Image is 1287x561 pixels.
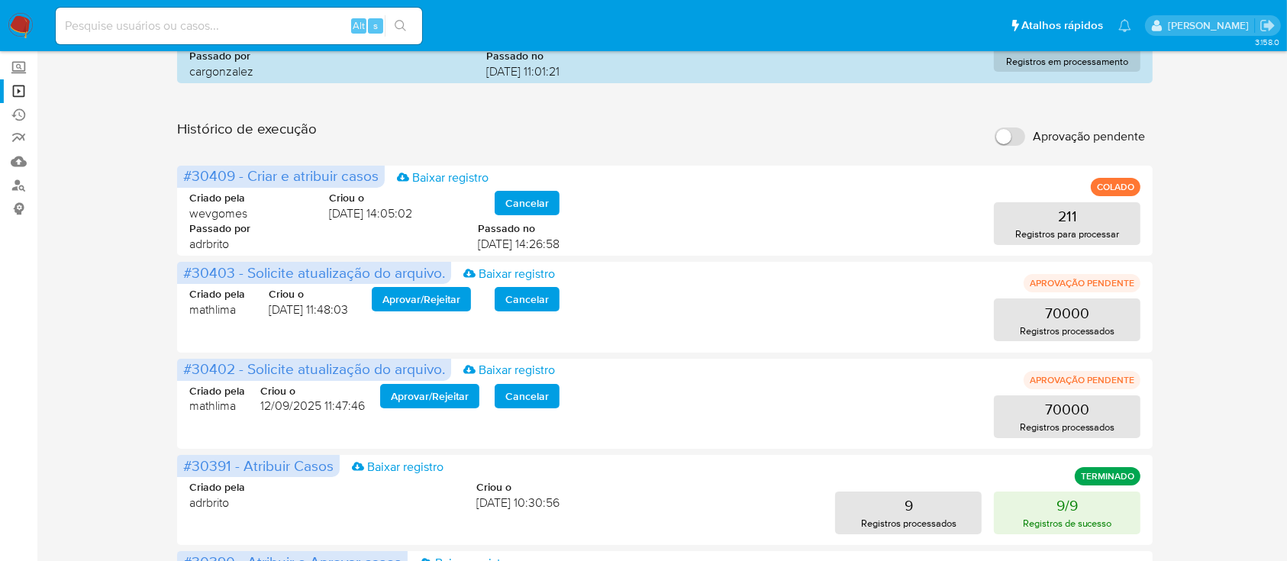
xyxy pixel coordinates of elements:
[373,18,378,33] span: s
[385,15,416,37] button: search-icon
[1021,18,1103,34] span: Atalhos rápidos
[1260,18,1276,34] a: Sair
[1255,36,1279,48] span: 3.158.0
[353,18,365,33] span: Alt
[56,16,422,36] input: Pesquise usuários ou casos...
[1118,19,1131,32] a: Notificações
[1168,18,1254,33] p: adriano.brito@mercadolivre.com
